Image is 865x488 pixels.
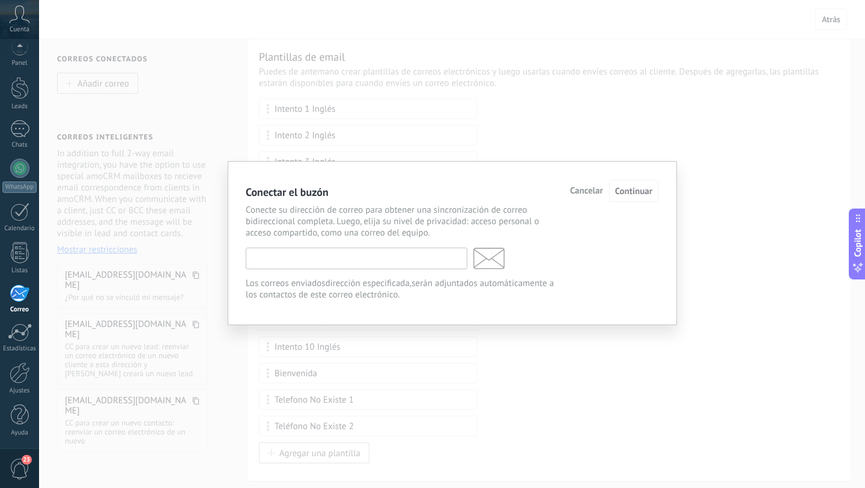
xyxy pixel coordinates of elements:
[2,181,37,193] div: WhatsApp
[2,225,37,233] div: Calendario
[2,429,37,437] div: Ayuda
[852,230,864,257] span: Copilot
[2,387,37,395] div: Ajustes
[2,103,37,111] div: Leads
[246,204,562,239] p: Conecte su dirección de correo para obtener una sincronización de correo bidireccional completa. ...
[570,187,603,195] span: Cancelar
[2,59,37,67] div: Panel
[570,186,603,195] button: Cancelar
[609,180,658,202] button: Continuar
[2,141,37,149] div: Chats
[2,345,37,353] div: Estadísticas
[10,26,29,34] span: Cuenta
[2,306,37,314] div: Correo
[246,278,562,300] div: Los correos enviados serán adjuntados automáticamente a los contactos de este correo electrónico.
[2,267,37,275] div: Listas
[22,455,32,465] span: 23
[246,181,329,203] span: Conectar el buzón
[615,186,652,197] span: Continuar
[326,278,412,289] span: dirección especificada,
